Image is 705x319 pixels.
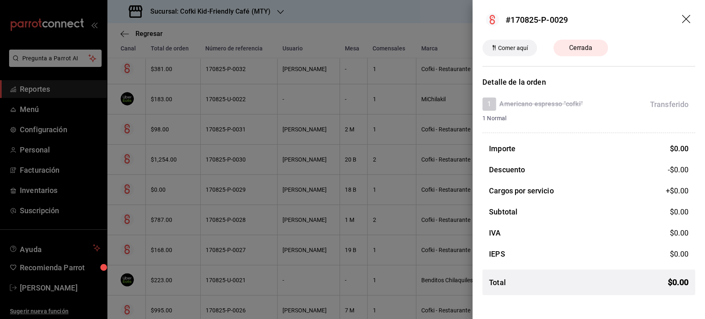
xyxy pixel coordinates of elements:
h3: Importe [489,143,515,154]
span: Cerrada [564,43,597,53]
h3: Total [489,277,506,288]
button: drag [682,15,692,25]
span: $ 0.00 [669,207,688,216]
span: $ 0.00 [669,229,688,237]
span: +$ 0.00 [665,185,688,196]
h3: Subtotal [489,206,517,217]
span: $ 0.00 [667,276,688,288]
span: 1 Normal [482,114,688,123]
h3: Cargos por servicio [489,185,554,196]
h3: Detalle de la orden [482,76,695,88]
h3: IVA [489,227,501,238]
span: -$0.00 [667,164,688,175]
h4: Americano espresso "cofki" [499,99,582,109]
h3: IEPS [489,248,505,259]
span: $ 0.00 [669,250,688,258]
h3: Descuento [489,164,525,175]
span: Comer aquí [495,44,531,52]
div: Transferido [650,99,688,110]
span: $ 0.00 [669,144,688,153]
div: #170825-P-0029 [506,14,568,26]
span: 1 [482,99,496,109]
